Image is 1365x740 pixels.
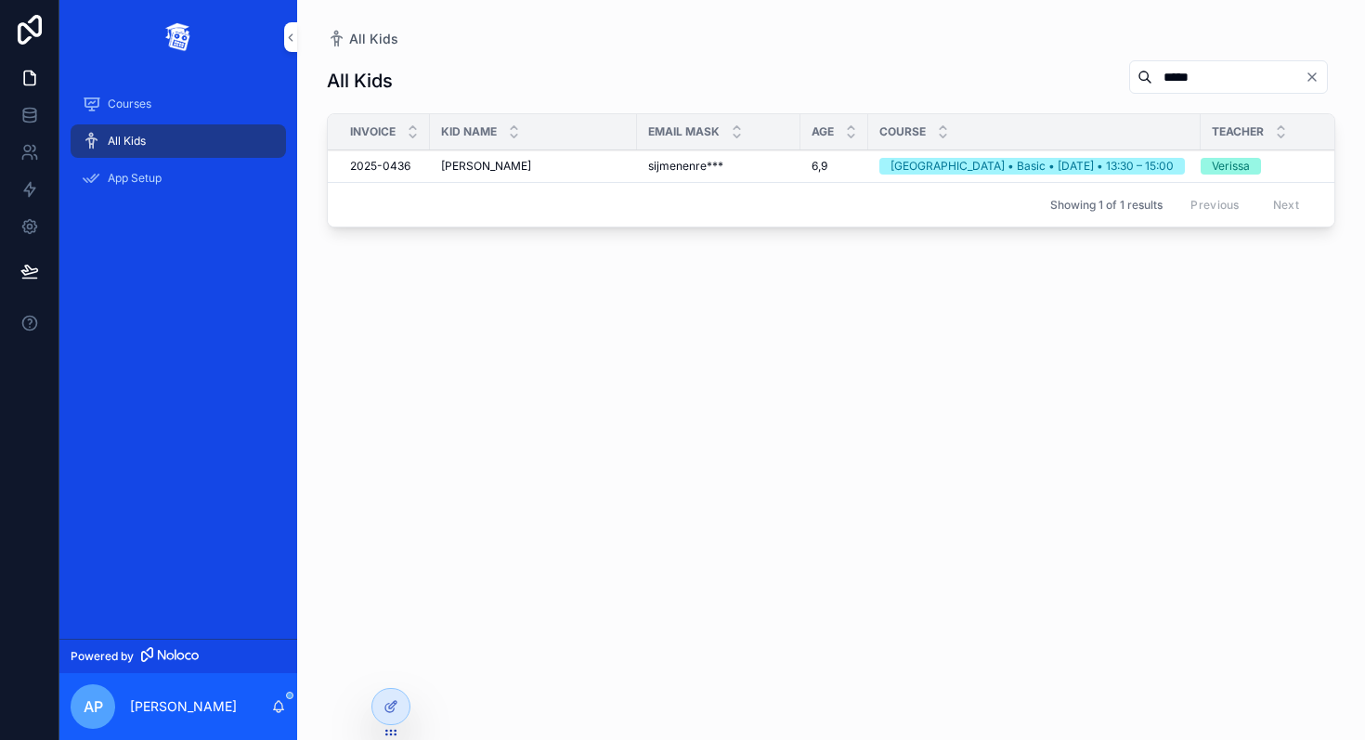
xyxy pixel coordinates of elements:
[349,30,398,48] span: All Kids
[108,171,162,186] span: App Setup
[441,159,531,174] span: [PERSON_NAME]
[71,162,286,195] a: App Setup
[441,124,497,139] span: Kid Name
[648,124,720,139] span: Email Mask
[1201,158,1318,175] a: Verissa
[350,124,396,139] span: Invoice
[59,639,297,673] a: Powered by
[84,695,103,718] span: AP
[163,22,193,52] img: App logo
[327,68,393,94] h1: All Kids
[108,97,151,111] span: Courses
[1212,158,1250,175] div: Verissa
[879,124,926,139] span: Course
[71,124,286,158] a: All Kids
[350,159,410,174] span: 2025-0436
[327,30,398,48] a: All Kids
[59,74,297,219] div: scrollable content
[350,159,419,174] a: 2025-0436
[71,649,134,664] span: Powered by
[1050,198,1163,213] span: Showing 1 of 1 results
[812,159,827,174] span: 6,9
[879,158,1189,175] a: [GEOGRAPHIC_DATA] • Basic • [DATE] • 13:30 – 15:00
[130,697,237,716] p: [PERSON_NAME]
[71,87,286,121] a: Courses
[1305,70,1327,84] button: Clear
[812,124,834,139] span: Age
[812,159,857,174] a: 6,9
[441,159,626,174] a: [PERSON_NAME]
[890,158,1174,175] div: [GEOGRAPHIC_DATA] • Basic • [DATE] • 13:30 – 15:00
[108,134,146,149] span: All Kids
[1212,124,1264,139] span: Teacher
